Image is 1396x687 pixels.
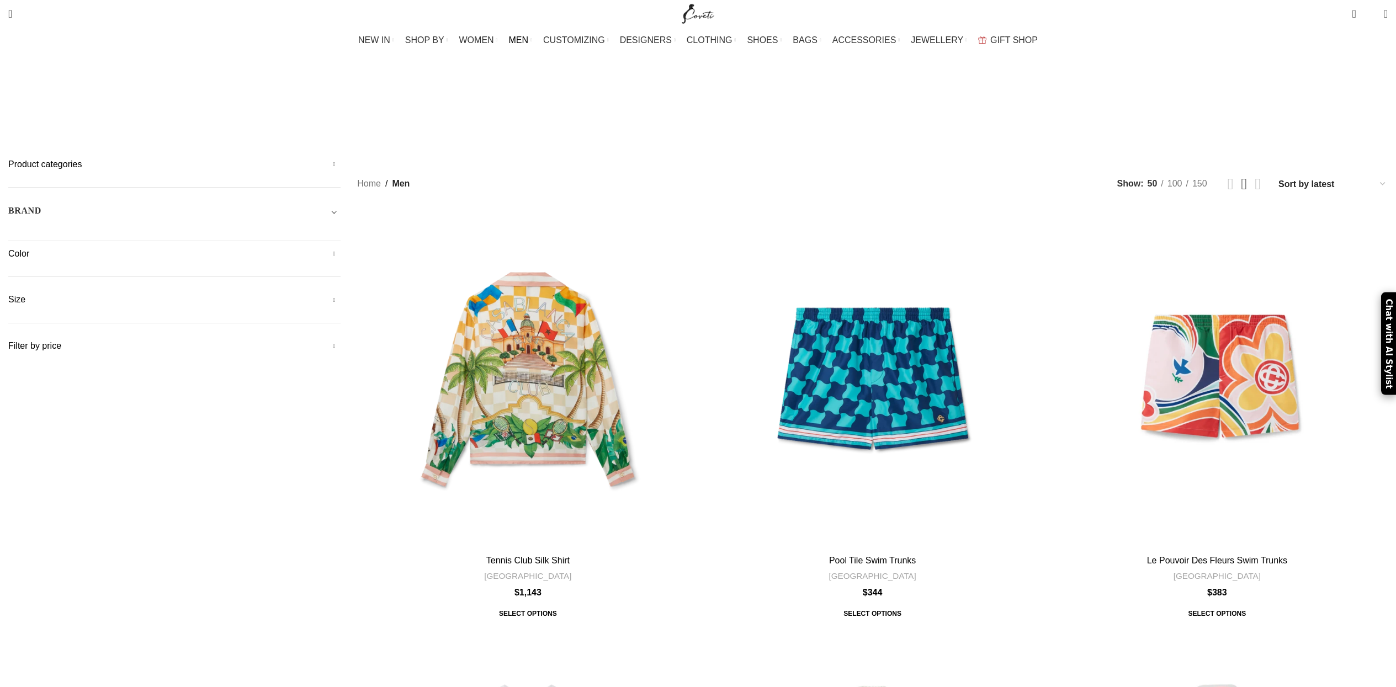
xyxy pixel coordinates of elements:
a: Grid view 4 [1255,176,1261,192]
a: Site logo [680,8,716,18]
span: Select options [491,604,565,624]
a: BAGS [793,29,821,51]
a: Tennis Club Silk Shirt [357,209,698,550]
a: Le Pouvoir Des Fleurs Swim Trunks [1147,556,1287,565]
a: Men Bags [612,98,654,125]
span: MEN [509,35,529,45]
span: NEW IN [358,35,390,45]
a: Select options for “Pool Tile Swim Trunks” [836,604,909,624]
span: $ [514,588,519,597]
span: WOMEN [459,35,494,45]
bdi: 383 [1207,588,1227,597]
span: ACCESSORIES [832,35,896,45]
span: Men Bags [612,106,654,117]
bdi: 1,143 [514,588,542,597]
div: Toggle filter [8,204,341,224]
a: Grid view 3 [1241,176,1248,192]
a: ACCESSORIES [832,29,900,51]
a: NEW IN [358,29,394,51]
a: GIFT SHOP [978,29,1038,51]
span: DESIGNERS [620,35,672,45]
a: Home [357,177,381,191]
span: Select options [1181,604,1254,624]
span: Men Shoes [829,106,875,117]
a: [GEOGRAPHIC_DATA] [829,570,916,582]
a: Pool Tile Swim Trunks [702,209,1043,550]
div: My Wishlist [1365,3,1376,25]
a: CLOTHING [687,29,736,51]
span: JEWELLERY [911,35,963,45]
a: SHOES [747,29,782,51]
h5: BRAND [8,205,41,217]
h1: Men [675,63,722,93]
a: JEWELLERY [911,29,967,51]
h5: Product categories [8,158,341,171]
h5: Size [8,294,341,306]
a: [GEOGRAPHIC_DATA] [484,570,571,582]
a: 0 [1346,3,1361,25]
select: Shop order [1277,176,1388,192]
span: SHOES [747,35,778,45]
a: MEN [509,29,532,51]
span: CLOTHING [687,35,732,45]
a: Go back [647,67,675,89]
span: 50 [1148,179,1158,188]
a: [GEOGRAPHIC_DATA] [1174,570,1261,582]
a: Pool Tile Swim Trunks [829,556,916,565]
a: Tennis Club Silk Shirt [486,556,570,565]
a: Men Shoes [829,98,875,125]
a: Men Jewellery [746,98,813,125]
span: 100 [1167,179,1182,188]
span: $ [863,588,868,597]
a: Grid view 2 [1228,176,1234,192]
span: Men Clothing [670,106,730,117]
span: SHOP BY [405,35,444,45]
a: Select options for “Tennis Club Silk Shirt” [491,604,565,624]
a: CUSTOMIZING [543,29,609,51]
span: Men Jewellery [746,106,813,117]
a: Men Accessories [520,98,595,125]
span: Men [392,177,410,191]
h5: Color [8,248,341,260]
a: Le Pouvoir Des Fleurs Swim Trunks [1047,209,1388,550]
span: BAGS [793,35,817,45]
span: 150 [1192,179,1207,188]
a: Select options for “Le Pouvoir Des Fleurs Swim Trunks” [1181,604,1254,624]
div: Main navigation [3,29,1393,51]
span: $ [1207,588,1212,597]
span: Show [1117,177,1144,191]
span: Select options [836,604,909,624]
h5: Filter by price [8,340,341,352]
img: GiftBag [978,36,986,44]
a: 100 [1164,177,1186,191]
a: Men Clothing [670,98,730,125]
a: 150 [1188,177,1211,191]
a: WOMEN [459,29,498,51]
a: Search [3,3,18,25]
a: 50 [1144,177,1161,191]
span: GIFT SHOP [990,35,1038,45]
a: DESIGNERS [620,29,676,51]
span: 0 [1367,11,1375,19]
span: CUSTOMIZING [543,35,605,45]
span: Men Accessories [520,106,595,117]
span: 0 [1353,6,1361,14]
nav: Breadcrumb [357,177,410,191]
bdi: 344 [863,588,883,597]
a: SHOP BY [405,29,448,51]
